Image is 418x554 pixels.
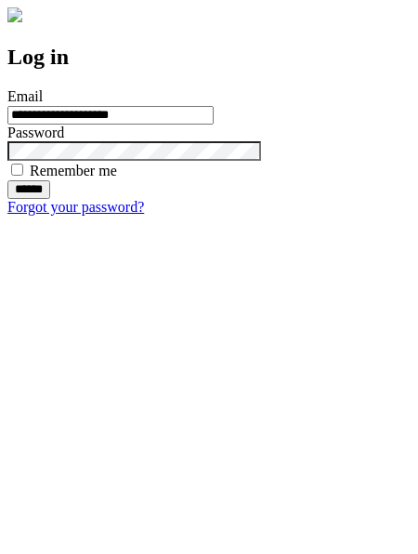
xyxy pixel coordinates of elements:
a: Forgot your password? [7,199,144,215]
label: Email [7,88,43,104]
label: Remember me [30,163,117,178]
img: logo-4e3dc11c47720685a147b03b5a06dd966a58ff35d612b21f08c02c0306f2b779.png [7,7,22,22]
h2: Log in [7,45,411,70]
label: Password [7,125,64,140]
